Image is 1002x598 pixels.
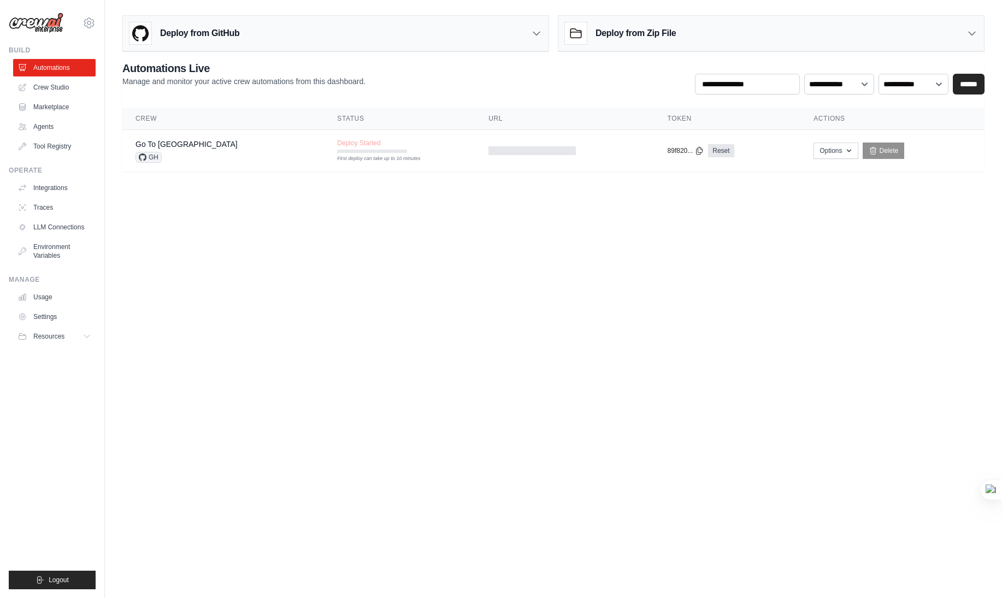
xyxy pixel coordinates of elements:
[324,108,475,130] th: Status
[596,27,676,40] h3: Deploy from Zip File
[135,140,238,149] a: Go To [GEOGRAPHIC_DATA]
[13,328,96,345] button: Resources
[9,46,96,55] div: Build
[708,144,734,157] a: Reset
[9,166,96,175] div: Operate
[863,143,905,159] a: Delete
[13,218,96,236] a: LLM Connections
[13,288,96,306] a: Usage
[122,61,366,76] h2: Automations Live
[13,118,96,135] a: Agents
[13,59,96,76] a: Automations
[13,138,96,155] a: Tool Registry
[33,332,64,341] span: Resources
[13,199,96,216] a: Traces
[13,98,96,116] a: Marketplace
[129,22,151,44] img: GitHub Logo
[9,13,63,33] img: Logo
[655,108,801,130] th: Token
[337,139,380,147] span: Deploy Started
[9,275,96,284] div: Manage
[800,108,985,130] th: Actions
[337,155,407,163] div: First deploy can take up to 10 minutes
[122,76,366,87] p: Manage and monitor your active crew automations from this dashboard.
[49,576,69,584] span: Logout
[135,152,162,163] span: GH
[814,143,858,159] button: Options
[160,27,239,40] h3: Deploy from GitHub
[9,571,96,589] button: Logout
[13,238,96,264] a: Environment Variables
[13,308,96,325] a: Settings
[668,146,704,155] button: 89f820...
[122,108,324,130] th: Crew
[13,79,96,96] a: Crew Studio
[13,179,96,197] a: Integrations
[475,108,654,130] th: URL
